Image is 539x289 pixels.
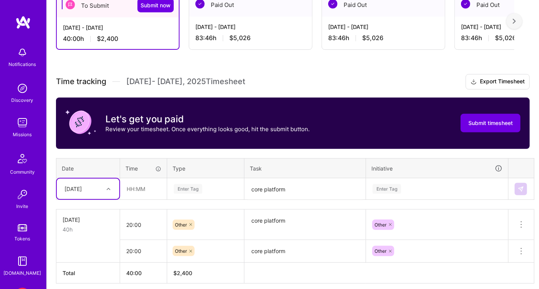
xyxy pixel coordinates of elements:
button: Submit timesheet [461,114,520,132]
div: 40h [63,225,114,233]
span: Submit now [141,2,171,9]
textarea: core platform [245,241,365,262]
img: coin [65,107,96,138]
img: Invite [15,187,30,202]
th: 40:00 [120,262,167,283]
div: [DOMAIN_NAME] [4,269,41,277]
textarea: core platform [245,210,365,239]
div: 83:46 h [195,34,306,42]
th: Total [56,262,120,283]
img: Submit [518,186,524,192]
img: right [513,19,516,24]
div: Discovery [12,96,34,104]
img: bell [15,45,30,60]
img: discovery [15,81,30,96]
span: $ 2,400 [173,270,192,276]
button: Export Timesheet [466,74,530,90]
span: Other [175,248,187,254]
th: Type [167,158,244,178]
h3: Let's get you paid [105,113,310,125]
th: Task [244,158,366,178]
i: icon Chevron [107,187,110,191]
div: 83:46 h [328,34,439,42]
div: Missions [13,130,32,139]
i: icon Download [471,78,477,86]
input: HH:MM [120,215,167,235]
p: Review your timesheet. Once everything looks good, hit the submit button. [105,125,310,133]
span: Other [375,248,386,254]
span: Other [175,222,187,228]
span: Other [375,222,386,228]
span: $5,026 [362,34,383,42]
div: Invite [17,202,29,210]
input: HH:MM [120,241,167,261]
span: [DATE] - [DATE] , 2025 Timesheet [126,77,245,86]
div: [DATE] [64,185,82,193]
input: HH:MM [120,179,166,199]
img: Community [13,149,32,168]
div: Enter Tag [373,183,401,195]
span: Time tracking [56,77,106,86]
div: Initiative [371,164,503,173]
div: [DATE] - [DATE] [195,23,306,31]
span: $5,026 [229,34,251,42]
div: Tokens [15,235,31,243]
th: Date [56,158,120,178]
img: tokens [18,224,27,232]
img: logo [15,15,31,29]
span: $5,026 [495,34,516,42]
span: Submit timesheet [468,119,513,127]
img: teamwork [15,115,30,130]
div: Community [10,168,35,176]
div: [DATE] - [DATE] [63,24,173,32]
div: [DATE] [63,216,114,224]
div: Enter Tag [174,183,202,195]
div: 40:00 h [63,35,173,43]
div: Time [125,164,161,172]
span: $2,400 [97,35,118,43]
img: guide book [15,254,30,269]
div: Notifications [9,60,36,68]
div: [DATE] - [DATE] [328,23,439,31]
